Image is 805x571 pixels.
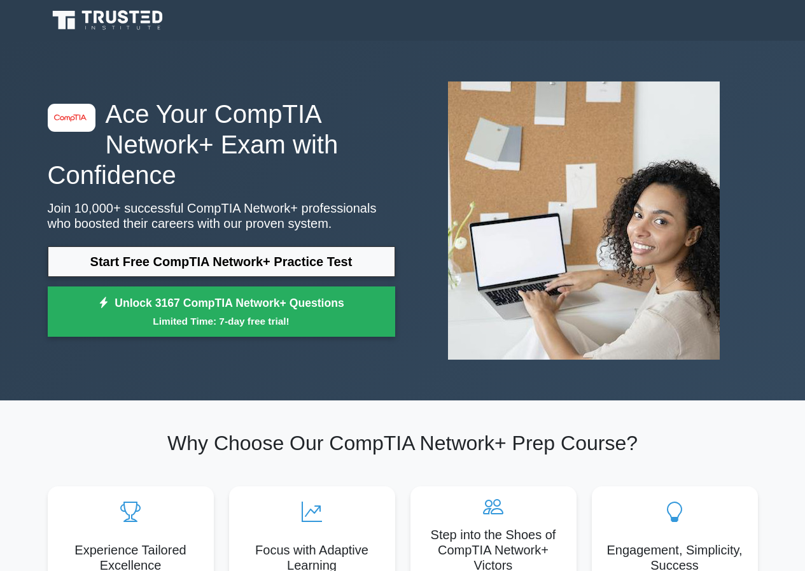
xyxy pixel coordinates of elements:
p: Join 10,000+ successful CompTIA Network+ professionals who boosted their careers with our proven ... [48,201,395,231]
h2: Why Choose Our CompTIA Network+ Prep Course? [48,431,758,455]
a: Unlock 3167 CompTIA Network+ QuestionsLimited Time: 7-day free trial! [48,286,395,337]
a: Start Free CompTIA Network+ Practice Test [48,246,395,277]
small: Limited Time: 7-day free trial! [64,314,379,328]
h1: Ace Your CompTIA Network+ Exam with Confidence [48,99,395,190]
